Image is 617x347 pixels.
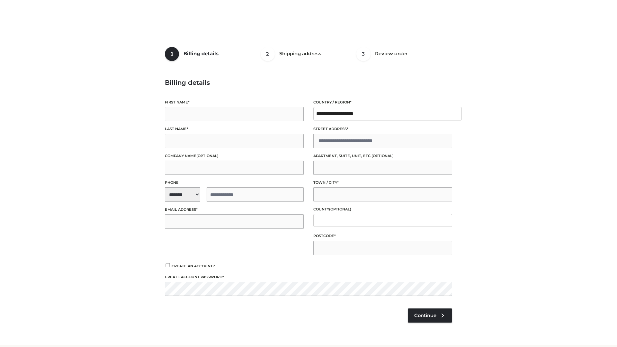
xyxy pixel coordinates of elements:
span: 1 [165,47,179,61]
span: (optional) [329,207,351,211]
label: Postcode [313,233,452,239]
label: Phone [165,180,304,186]
span: (optional) [371,154,394,158]
label: Street address [313,126,452,132]
span: Review order [375,50,407,57]
label: Email address [165,207,304,213]
span: Billing details [183,50,219,57]
label: Apartment, suite, unit, etc. [313,153,452,159]
label: County [313,206,452,212]
a: Continue [408,308,452,323]
label: Town / City [313,180,452,186]
label: Country / Region [313,99,452,105]
span: (optional) [196,154,219,158]
input: Create an account? [165,263,171,267]
span: Shipping address [279,50,321,57]
span: 3 [356,47,371,61]
label: First name [165,99,304,105]
span: 2 [261,47,275,61]
label: Create account password [165,274,452,280]
h3: Billing details [165,79,452,86]
span: Continue [414,313,436,318]
label: Last name [165,126,304,132]
span: Create an account? [172,264,215,268]
label: Company name [165,153,304,159]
